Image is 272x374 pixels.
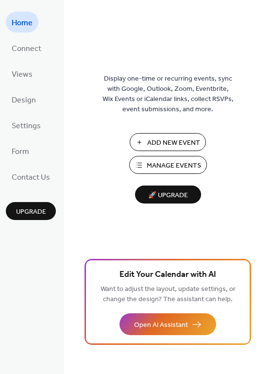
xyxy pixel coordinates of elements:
[12,144,29,159] span: Form
[135,186,201,204] button: 🚀 Upgrade
[16,207,46,217] span: Upgrade
[12,119,41,134] span: Settings
[147,161,201,171] span: Manage Events
[141,189,195,202] span: 🚀 Upgrade
[12,170,50,185] span: Contact Us
[129,156,207,174] button: Manage Events
[102,74,234,115] span: Display one-time or recurring events, sync with Google, Outlook, Zoom, Eventbrite, Wix Events or ...
[119,313,216,335] button: Open AI Assistant
[6,63,38,84] a: Views
[6,89,42,110] a: Design
[12,16,33,31] span: Home
[101,283,236,306] span: Want to adjust the layout, update settings, or change the design? The assistant can help.
[6,202,56,220] button: Upgrade
[6,166,56,187] a: Contact Us
[6,37,47,58] a: Connect
[147,138,200,148] span: Add New Event
[6,140,35,161] a: Form
[119,268,216,282] span: Edit Your Calendar with AI
[134,320,188,330] span: Open AI Assistant
[6,115,47,136] a: Settings
[12,93,36,108] span: Design
[6,12,38,33] a: Home
[130,133,206,151] button: Add New Event
[12,41,41,56] span: Connect
[12,67,33,82] span: Views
